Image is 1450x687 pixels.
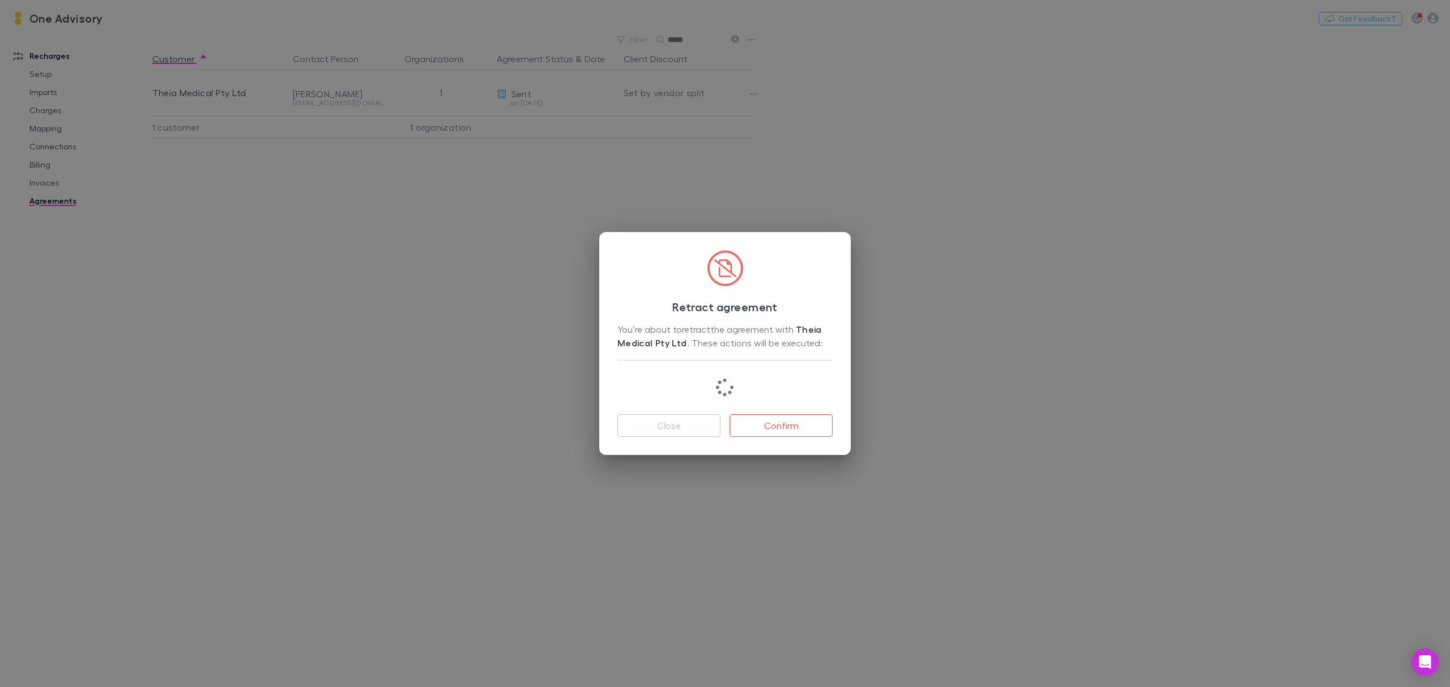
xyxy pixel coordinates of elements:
[707,250,743,286] img: svg%3e
[617,324,824,349] strong: Theia Medical Pty Ltd
[617,414,720,437] button: Close
[617,300,833,314] h3: Retract agreement
[1411,649,1439,676] div: Open Intercom Messenger
[617,323,833,351] div: You’re about to retract the agreement with . These actions will be executed:
[730,414,833,437] button: Confirm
